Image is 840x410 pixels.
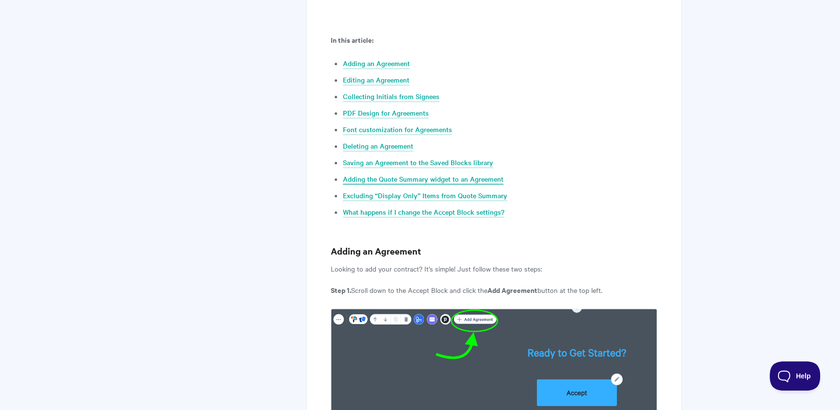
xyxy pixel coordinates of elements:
[343,157,493,168] a: Saving an Agreement to the Saved Blocks library
[343,190,507,201] a: Excluding “Display Only” Items from Quote Summary
[331,263,657,274] p: Looking to add your contract? It’s simple! Just follow these two steps:
[343,207,504,218] a: What happens if I change the Accept Block settings?
[343,108,429,119] a: PDF Design for Agreements
[331,34,373,45] b: In this article:
[343,75,409,85] a: Editing an Agreement
[487,285,537,295] b: Add Agreement
[770,361,821,391] iframe: Toggle Customer Support
[343,124,452,135] a: Font customization for Agreements
[331,284,657,296] p: Scroll down to the Accept Block and click the button at the top left.
[343,91,439,102] a: Collecting Initials from Signees
[331,244,657,258] h3: Adding an Agreement
[343,174,503,185] a: Adding the Quote Summary widget to an Agreement
[343,141,413,152] a: Deleting an Agreement
[331,285,351,295] b: Step 1.
[343,58,410,69] a: Adding an Agreement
